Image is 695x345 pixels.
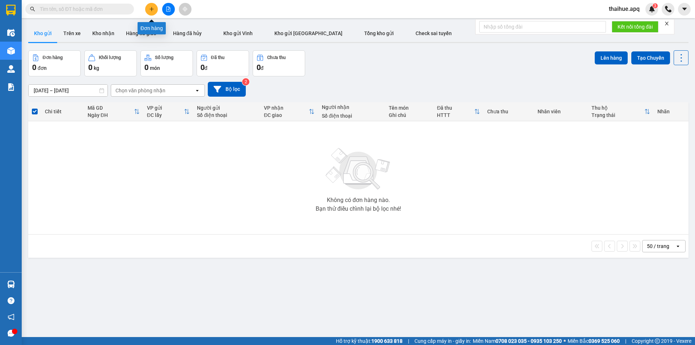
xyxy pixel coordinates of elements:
[99,55,121,60] div: Khối lượng
[631,51,670,64] button: Tạo Chuyến
[603,4,645,13] span: thaihue.apq
[433,102,484,121] th: Toggle SortBy
[260,102,318,121] th: Toggle SortBy
[664,21,669,26] span: close
[649,6,655,12] img: icon-new-feature
[253,50,305,76] button: Chưa thu0đ
[322,104,382,110] div: Người nhận
[143,102,194,121] th: Toggle SortBy
[28,50,81,76] button: Đơn hàng0đơn
[274,30,342,36] span: Kho gửi [GEOGRAPHIC_DATA]
[88,63,92,72] span: 0
[408,337,409,345] span: |
[678,3,691,16] button: caret-down
[591,112,644,118] div: Trạng thái
[84,102,143,121] th: Toggle SortBy
[223,30,253,36] span: Kho gửi Vinh
[94,65,99,71] span: kg
[197,50,249,76] button: Đã thu0đ
[43,55,63,60] div: Đơn hàng
[205,65,207,71] span: đ
[115,87,165,94] div: Chọn văn phòng nhận
[140,50,193,76] button: Số lượng0món
[197,112,257,118] div: Số điện thoại
[38,65,47,71] span: đơn
[322,113,382,119] div: Số điện thoại
[179,3,191,16] button: aim
[58,25,87,42] button: Trên xe
[653,3,658,8] sup: 3
[327,197,390,203] div: Không có đơn hàng nào.
[173,30,202,36] span: Hàng đã hủy
[7,47,15,55] img: warehouse-icon
[8,330,14,337] span: message
[197,105,257,111] div: Người gửi
[40,5,125,13] input: Tìm tên, số ĐT hoặc mã đơn
[138,22,166,34] div: Đơn hàng
[29,85,108,96] input: Select a date range.
[538,109,584,114] div: Nhân viên
[7,29,15,37] img: warehouse-icon
[675,243,681,249] svg: open
[487,109,530,114] div: Chưa thu
[264,105,309,111] div: VP nhận
[88,112,134,118] div: Ngày ĐH
[389,112,430,118] div: Ghi chú
[88,105,134,111] div: Mã GD
[364,30,394,36] span: Tổng kho gửi
[144,63,148,72] span: 0
[336,337,403,345] span: Hỗ trợ kỹ thuật:
[473,337,562,345] span: Miền Nam
[7,65,15,73] img: warehouse-icon
[589,338,620,344] strong: 0369 525 060
[591,105,644,111] div: Thu hộ
[414,337,471,345] span: Cung cấp máy in - giấy in:
[120,25,162,42] button: Hàng đã giao
[8,297,14,304] span: question-circle
[416,30,452,36] span: Check sai tuyến
[267,55,286,60] div: Chưa thu
[261,65,264,71] span: đ
[371,338,403,344] strong: 1900 633 818
[647,243,669,250] div: 50 / trang
[322,144,395,194] img: svg+xml;base64,PHN2ZyBjbGFzcz0ibGlzdC1wbHVnX19zdmciIHhtbG5zPSJodHRwOi8vd3d3LnczLm9yZy8yMDAwL3N2Zy...
[568,337,620,345] span: Miền Bắc
[316,206,401,212] div: Bạn thử điều chỉnh lại bộ lọc nhé!
[194,88,200,93] svg: open
[8,314,14,320] span: notification
[657,109,685,114] div: Nhãn
[655,338,660,344] span: copyright
[257,63,261,72] span: 0
[389,105,430,111] div: Tên món
[45,109,80,114] div: Chi tiết
[595,51,628,64] button: Lên hàng
[87,25,120,42] button: Kho nhận
[625,337,626,345] span: |
[7,83,15,91] img: solution-icon
[208,82,246,97] button: Bộ lọc
[30,7,35,12] span: search
[147,112,184,118] div: ĐC lấy
[654,3,656,8] span: 3
[437,105,474,111] div: Đã thu
[264,112,309,118] div: ĐC giao
[612,21,658,33] button: Kết nối tổng đài
[166,7,171,12] span: file-add
[242,78,249,85] sup: 2
[479,21,606,33] input: Nhập số tổng đài
[201,63,205,72] span: 0
[28,25,58,42] button: Kho gửi
[588,102,653,121] th: Toggle SortBy
[162,3,175,16] button: file-add
[7,281,15,288] img: warehouse-icon
[150,65,160,71] span: món
[149,7,154,12] span: plus
[211,55,224,60] div: Đã thu
[437,112,474,118] div: HTTT
[681,6,688,12] span: caret-down
[496,338,562,344] strong: 0708 023 035 - 0935 103 250
[564,340,566,342] span: ⚪️
[6,5,16,16] img: logo-vxr
[145,3,158,16] button: plus
[665,6,671,12] img: phone-icon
